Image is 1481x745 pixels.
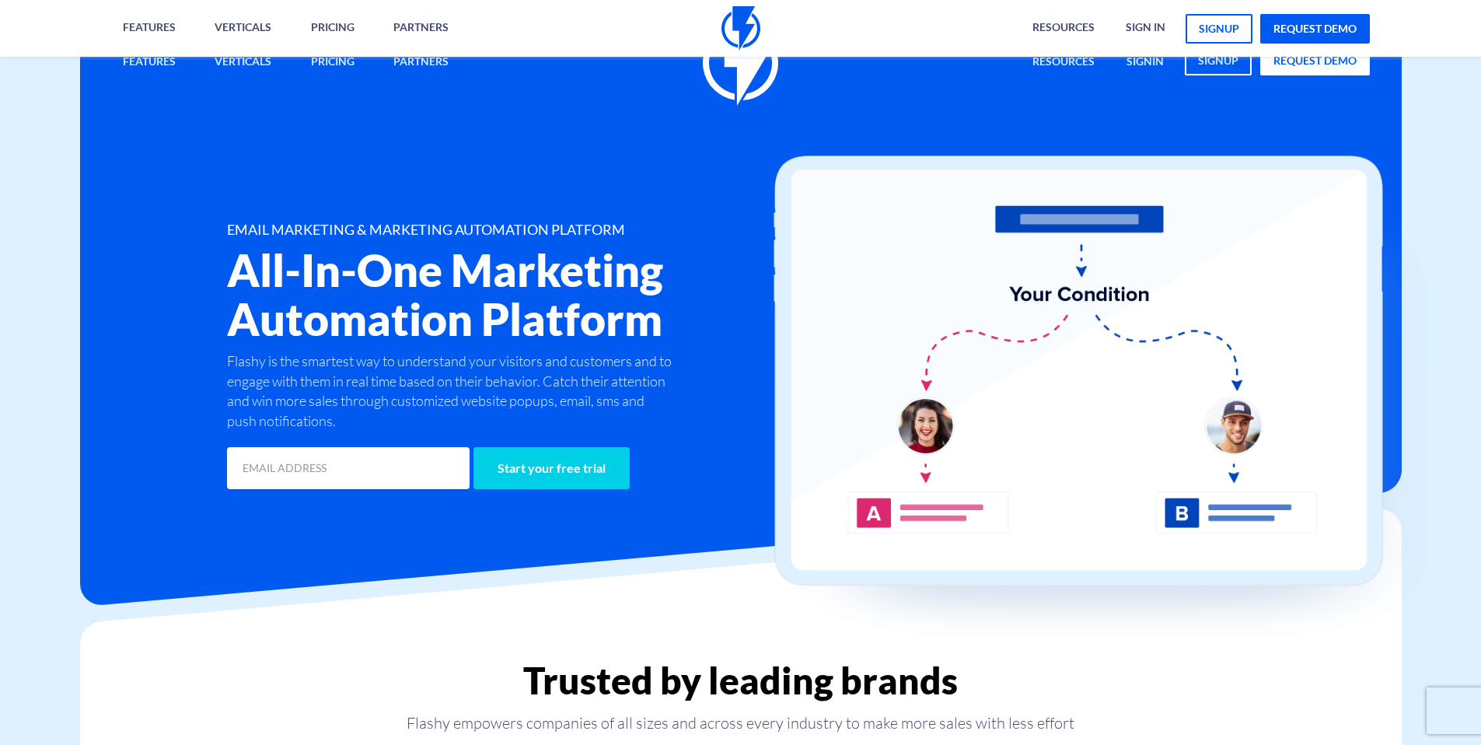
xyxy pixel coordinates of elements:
a: Resources [1021,46,1106,79]
a: signup [1186,14,1252,44]
a: request demo [1260,14,1370,44]
input: EMAIL ADDRESS [227,447,470,489]
a: signin [1115,46,1175,79]
a: Partners [382,46,460,79]
h1: EMAIL MARKETING & MARKETING AUTOMATION PLATFORM [227,222,833,238]
a: Features [111,46,187,79]
a: Pricing [299,46,366,79]
p: Flashy empowers companies of all sizes and across every industry to make more sales with less effort [80,712,1402,734]
a: request demo [1260,46,1370,75]
a: signup [1185,46,1252,75]
p: Flashy is the smartest way to understand your visitors and customers and to engage with them in r... [227,352,676,432]
h2: All-In-One Marketing Automation Platform [227,246,833,344]
h2: Trusted by leading brands [80,660,1402,701]
a: Verticals [203,46,283,79]
input: Start your free trial [473,447,630,489]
